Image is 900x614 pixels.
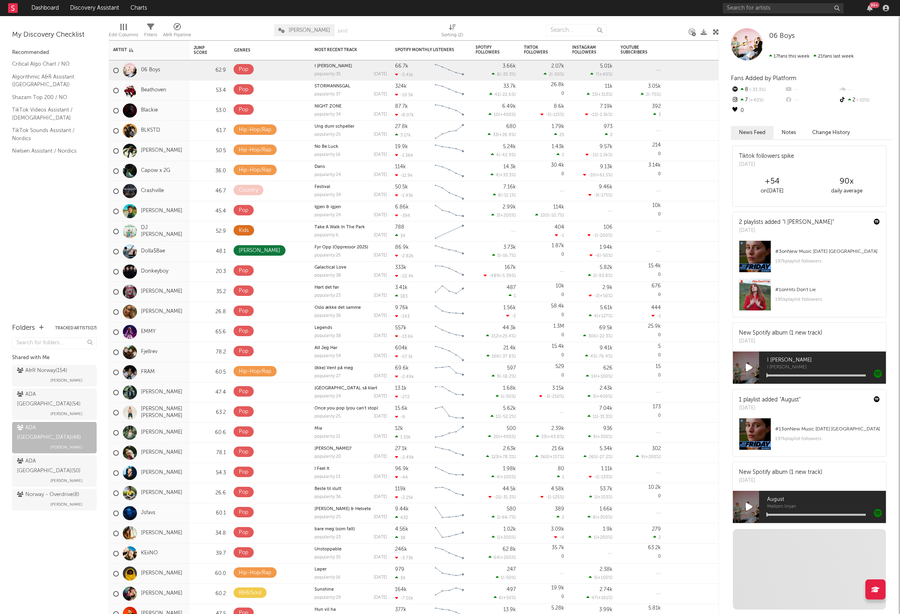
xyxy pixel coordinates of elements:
[141,590,182,597] a: [PERSON_NAME]
[314,145,387,149] div: No Be Luck
[476,45,504,55] div: Spotify Followers
[12,93,89,102] a: Shazam Top 200 / NO
[141,469,182,476] a: [PERSON_NAME]
[141,225,186,238] a: DJ [PERSON_NAME]
[540,112,564,117] div: ( )
[314,153,341,157] div: popularity: 16
[194,86,226,95] div: 53.4
[12,60,89,68] a: Critical Algo Chart / NO
[621,141,661,161] div: 0
[50,500,83,509] span: [PERSON_NAME]
[141,188,164,194] a: Crashville
[650,93,660,97] span: -75 %
[141,329,155,335] a: EMMY
[194,207,226,216] div: 45.4
[549,72,551,77] span: 2
[496,173,499,178] span: 4
[551,64,564,69] div: 2.07k
[775,256,880,266] div: 197k playlist followers
[431,101,468,121] svg: Chart title
[431,60,468,81] svg: Chart title
[12,72,89,89] a: Algorithmic A&R Assistant ([GEOGRAPHIC_DATA])
[141,248,165,255] a: Dolla$Bae
[544,72,564,77] div: ( )
[337,29,348,33] button: Save
[314,48,375,52] div: Most Recent Track
[775,424,880,434] div: # 13 on New Music [DATE] [GEOGRAPHIC_DATA]
[646,93,648,97] span: 2
[12,422,97,453] a: ADA [GEOGRAPHIC_DATA](48)[PERSON_NAME]
[314,84,350,89] a: STORMANNSGAL
[194,66,226,75] div: 62.9
[731,75,797,81] span: Fans Added by Platform
[587,92,612,97] div: ( )
[141,208,182,215] a: [PERSON_NAME]
[652,104,661,109] div: 392
[591,153,597,157] span: -11
[586,152,612,157] div: ( )
[598,113,611,117] span: -1.3k %
[395,84,407,89] div: 324k
[314,173,341,177] div: popularity: 24
[141,308,182,315] a: [PERSON_NAME]
[503,84,516,89] div: 33.7k
[502,193,515,198] span: -11.1 %
[431,221,468,242] svg: Chart title
[621,161,661,181] div: 0
[50,409,83,419] span: [PERSON_NAME]
[488,112,516,117] div: ( )
[314,112,341,117] div: popularity: 34
[314,193,341,197] div: popularity: 39
[314,608,336,612] a: Hun vil ha
[769,32,795,40] a: 06 Boys
[314,104,341,109] a: NIGHT ZONE
[12,365,97,387] a: A&R Norway(154)[PERSON_NAME]
[374,213,387,217] div: [DATE]
[605,84,612,89] div: 11k
[735,186,809,196] div: on [DATE]
[596,72,598,77] span: 7
[109,20,138,43] div: Edit Columns
[503,64,516,69] div: 3.66k
[641,92,661,97] div: ( )
[314,587,334,592] a: Sunshine
[141,510,155,517] a: Jsfavs
[748,88,766,92] span: -33.3 %
[314,245,368,250] a: Fyr Opp (Oppressor 2025)
[314,145,338,149] a: No Be Luck
[549,213,563,218] span: -10.7 %
[141,369,155,376] a: FRAM
[239,226,249,236] div: Kids
[775,295,880,304] div: 195k playlist followers
[141,67,160,74] a: 06 Boys
[314,72,341,76] div: popularity: 35
[499,133,515,137] span: +26.9 %
[551,163,564,168] div: 30.4k
[540,213,548,218] span: 100
[141,490,182,496] a: [PERSON_NAME]
[194,166,226,176] div: 36.0
[867,5,873,11] button: 99+
[599,72,611,77] span: +40 %
[314,124,354,129] a: Ung dum schpeller
[838,95,892,105] div: 2
[12,389,97,420] a: ADA [GEOGRAPHIC_DATA](54)[PERSON_NAME]
[733,240,886,279] a: #3onNew Music [DATE] [GEOGRAPHIC_DATA]197kplaylist followers
[554,225,564,230] div: 404
[809,177,884,186] div: 90 x
[395,144,408,149] div: 19.9k
[494,113,499,117] span: 10
[784,95,838,105] div: --
[769,54,854,59] span: 21 fans last week
[506,124,516,129] div: 680
[431,161,468,181] svg: Chart title
[141,107,158,114] a: Blackie
[600,104,612,109] div: 7.19k
[314,406,378,411] a: Once you pop (you can't stop)
[733,418,886,456] a: #13onNew Music [DATE] [GEOGRAPHIC_DATA]197kplaylist followers
[599,193,611,198] span: -175 %
[374,72,387,76] div: [DATE]
[739,161,794,169] div: [DATE]
[17,390,90,409] div: ADA [GEOGRAPHIC_DATA] ( 54 )
[314,124,387,129] div: Ung dum schpeller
